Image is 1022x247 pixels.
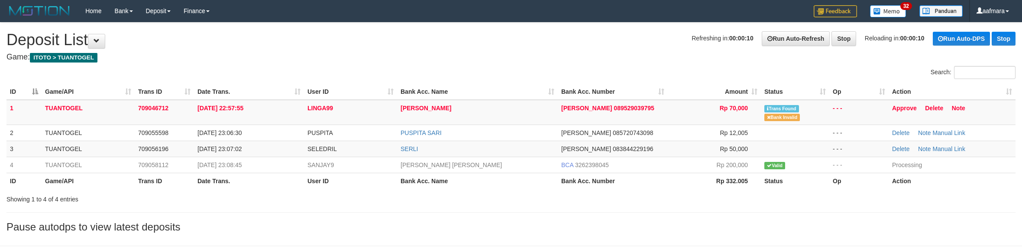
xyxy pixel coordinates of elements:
[717,161,748,168] span: Rp 200,000
[764,114,800,121] span: Bank is not match
[307,105,333,112] span: LINGA99
[761,84,829,100] th: Status: activate to sort column ascending
[6,191,419,204] div: Showing 1 to 4 of 4 entries
[933,32,990,46] a: Run Auto-DPS
[575,161,609,168] span: Copy 3262398045 to clipboard
[892,145,909,152] a: Delete
[397,173,558,189] th: Bank Acc. Name
[304,173,397,189] th: User ID
[6,157,42,173] td: 4
[720,129,748,136] span: Rp 12,005
[720,145,748,152] span: Rp 50,000
[6,100,42,125] td: 1
[401,105,451,112] a: [PERSON_NAME]
[197,105,243,112] span: [DATE] 22:57:55
[764,162,785,169] span: Valid transaction
[42,100,135,125] td: TUANTOGEL
[954,66,1016,79] input: Search:
[6,141,42,157] td: 3
[6,84,42,100] th: ID: activate to sort column descending
[918,145,931,152] a: Note
[138,105,168,112] span: 709046712
[931,66,1016,79] label: Search:
[900,2,912,10] span: 32
[307,145,337,152] span: SELEDRIL
[614,105,654,112] span: Copy 089529039795 to clipboard
[194,84,304,100] th: Date Trans.: activate to sort column ascending
[892,105,917,112] a: Approve
[561,161,573,168] span: BCA
[762,31,830,46] a: Run Auto-Refresh
[42,141,135,157] td: TUANTOGEL
[952,105,965,112] a: Note
[558,84,668,100] th: Bank Acc. Number: activate to sort column ascending
[138,145,168,152] span: 709056196
[761,173,829,189] th: Status
[889,173,1016,189] th: Action
[831,31,856,46] a: Stop
[401,161,502,168] a: [PERSON_NAME] [PERSON_NAME]
[6,4,72,17] img: MOTION_logo.png
[889,84,1016,100] th: Action: activate to sort column ascending
[194,173,304,189] th: Date Trans.
[613,129,653,136] span: Copy 085720743098 to clipboard
[919,5,963,17] img: panduan.png
[829,173,889,189] th: Op
[992,32,1016,46] a: Stop
[42,157,135,173] td: TUANTOGEL
[401,129,442,136] a: PUSPITA SARI
[561,145,611,152] span: [PERSON_NAME]
[304,84,397,100] th: User ID: activate to sort column ascending
[401,145,418,152] a: SERLI
[613,145,653,152] span: Copy 083844229196 to clipboard
[138,161,168,168] span: 709058112
[561,129,611,136] span: [PERSON_NAME]
[870,5,906,17] img: Button%20Memo.svg
[197,161,242,168] span: [DATE] 23:08:45
[135,84,194,100] th: Trans ID: activate to sort column ascending
[307,161,334,168] span: SANJAY9
[764,105,799,112] span: Similar transaction found
[900,35,925,42] strong: 00:00:10
[889,157,1016,173] td: Processing
[197,145,242,152] span: [DATE] 23:07:02
[6,173,42,189] th: ID
[829,157,889,173] td: - - -
[42,84,135,100] th: Game/API: activate to sort column ascending
[932,129,965,136] a: Manual Link
[558,173,668,189] th: Bank Acc. Number
[30,53,97,63] span: ITOTO > TUANTOGEL
[197,129,242,136] span: [DATE] 23:06:30
[668,84,761,100] th: Amount: activate to sort column ascending
[135,173,194,189] th: Trans ID
[892,129,909,136] a: Delete
[307,129,333,136] span: PUSPITA
[720,105,748,112] span: Rp 70,000
[829,125,889,141] td: - - -
[6,221,1016,233] h3: Pause autodps to view latest deposits
[42,173,135,189] th: Game/API
[932,145,965,152] a: Manual Link
[829,84,889,100] th: Op: activate to sort column ascending
[397,84,558,100] th: Bank Acc. Name: activate to sort column ascending
[814,5,857,17] img: Feedback.jpg
[925,105,943,112] a: Delete
[865,35,925,42] span: Reloading in:
[138,129,168,136] span: 709055598
[729,35,754,42] strong: 00:00:10
[829,141,889,157] td: - - -
[692,35,753,42] span: Refreshing in:
[6,31,1016,49] h1: Deposit List
[42,125,135,141] td: TUANTOGEL
[6,125,42,141] td: 2
[829,100,889,125] td: - - -
[6,53,1016,62] h4: Game:
[668,173,761,189] th: Rp 332.005
[918,129,931,136] a: Note
[561,105,612,112] span: [PERSON_NAME]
